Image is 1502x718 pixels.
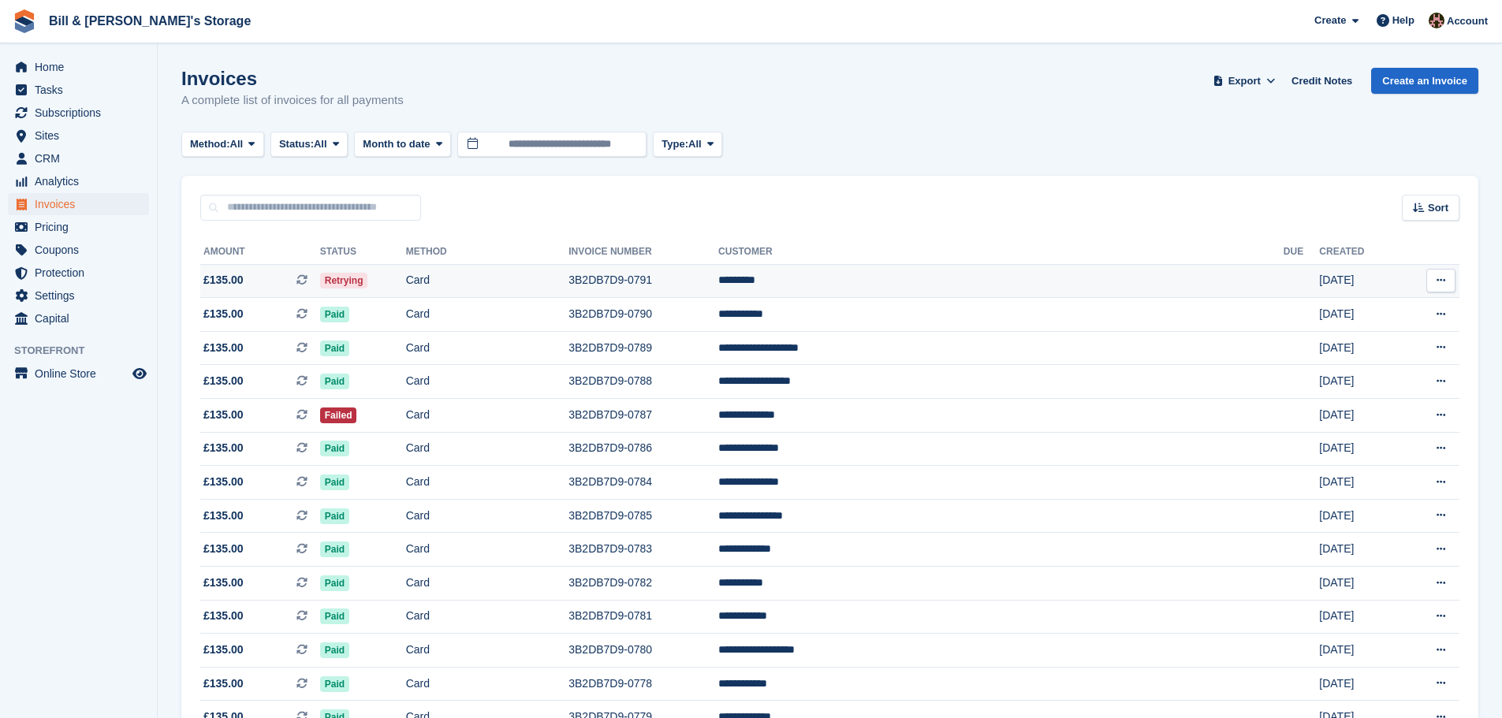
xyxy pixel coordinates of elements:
[320,340,349,356] span: Paid
[406,399,569,433] td: Card
[1319,567,1400,601] td: [DATE]
[203,474,244,490] span: £135.00
[320,374,349,389] span: Paid
[270,132,348,158] button: Status: All
[320,407,357,423] span: Failed
[406,567,569,601] td: Card
[320,575,349,591] span: Paid
[406,331,569,365] td: Card
[568,331,718,365] td: 3B2DB7D9-0789
[203,440,244,456] span: £135.00
[8,363,149,385] a: menu
[1319,240,1400,265] th: Created
[568,600,718,634] td: 3B2DB7D9-0781
[568,567,718,601] td: 3B2DB7D9-0782
[230,136,244,152] span: All
[406,365,569,399] td: Card
[1284,240,1319,265] th: Due
[406,600,569,634] td: Card
[1429,13,1444,28] img: Jack Bottesch
[8,307,149,329] a: menu
[406,240,569,265] th: Method
[568,667,718,701] td: 3B2DB7D9-0778
[320,273,368,288] span: Retrying
[8,216,149,238] a: menu
[203,575,244,591] span: £135.00
[406,533,569,567] td: Card
[320,642,349,658] span: Paid
[13,9,36,33] img: stora-icon-8386f47178a22dfd0bd8f6a31ec36ba5ce8667c1dd55bd0f319d3a0aa187defe.svg
[568,499,718,533] td: 3B2DB7D9-0785
[279,136,314,152] span: Status:
[1319,600,1400,634] td: [DATE]
[1319,365,1400,399] td: [DATE]
[406,298,569,332] td: Card
[8,125,149,147] a: menu
[1428,200,1448,216] span: Sort
[406,667,569,701] td: Card
[320,541,349,557] span: Paid
[130,364,149,383] a: Preview store
[203,642,244,658] span: £135.00
[35,363,129,385] span: Online Store
[1319,533,1400,567] td: [DATE]
[1319,399,1400,433] td: [DATE]
[8,79,149,101] a: menu
[568,298,718,332] td: 3B2DB7D9-0790
[320,240,406,265] th: Status
[181,91,404,110] p: A complete list of invoices for all payments
[1447,13,1488,29] span: Account
[203,340,244,356] span: £135.00
[1319,667,1400,701] td: [DATE]
[203,407,244,423] span: £135.00
[203,508,244,524] span: £135.00
[35,216,129,238] span: Pricing
[203,272,244,288] span: £135.00
[1209,68,1279,94] button: Export
[320,608,349,624] span: Paid
[203,541,244,557] span: £135.00
[1319,331,1400,365] td: [DATE]
[8,262,149,284] a: menu
[190,136,230,152] span: Method:
[1319,298,1400,332] td: [DATE]
[1314,13,1346,28] span: Create
[8,239,149,261] a: menu
[35,239,129,261] span: Coupons
[320,676,349,692] span: Paid
[181,132,264,158] button: Method: All
[14,343,157,359] span: Storefront
[35,79,129,101] span: Tasks
[662,136,688,152] span: Type:
[568,634,718,668] td: 3B2DB7D9-0780
[1228,73,1261,89] span: Export
[406,466,569,500] td: Card
[203,373,244,389] span: £135.00
[568,533,718,567] td: 3B2DB7D9-0783
[8,102,149,124] a: menu
[568,264,718,298] td: 3B2DB7D9-0791
[203,675,244,692] span: £135.00
[35,56,129,78] span: Home
[35,307,129,329] span: Capital
[406,499,569,533] td: Card
[35,147,129,169] span: CRM
[653,132,722,158] button: Type: All
[8,170,149,192] a: menu
[718,240,1284,265] th: Customer
[568,399,718,433] td: 3B2DB7D9-0787
[354,132,451,158] button: Month to date
[314,136,327,152] span: All
[35,102,129,124] span: Subscriptions
[203,608,244,624] span: £135.00
[363,136,430,152] span: Month to date
[320,441,349,456] span: Paid
[1371,68,1478,94] a: Create an Invoice
[1319,499,1400,533] td: [DATE]
[203,306,244,322] span: £135.00
[35,125,129,147] span: Sites
[43,8,257,34] a: Bill & [PERSON_NAME]'s Storage
[406,634,569,668] td: Card
[35,285,129,307] span: Settings
[320,307,349,322] span: Paid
